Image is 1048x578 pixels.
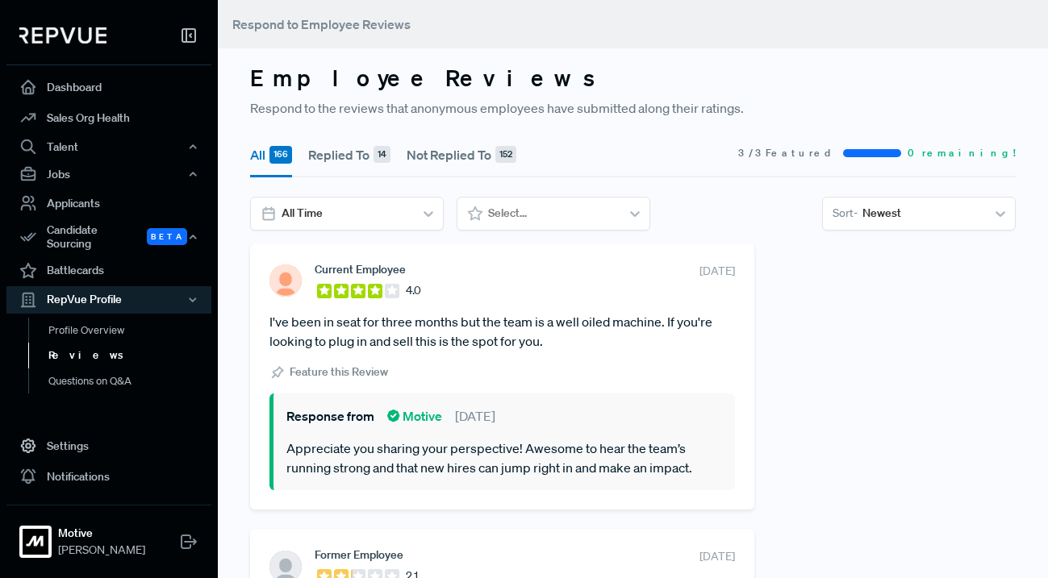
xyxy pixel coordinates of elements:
[269,146,292,164] div: 166
[699,548,735,565] span: [DATE]
[6,430,211,461] a: Settings
[6,72,211,102] a: Dashboard
[269,312,735,351] article: I've been in seat for three months but the team is a well oiled machine. If you're looking to plu...
[374,146,390,164] div: 14
[290,364,388,380] span: Feature this Review
[738,146,837,160] span: 3 / 3 Featured
[286,439,722,477] p: Appreciate you sharing your perspective! Awesome to hear the team’s running strong and that new h...
[250,98,1016,118] p: Respond to the reviews that anonymous employees have submitted along their ratings.
[315,263,406,276] span: Current Employee
[833,205,858,222] span: Sort -
[387,406,442,426] span: Motive
[455,406,495,426] span: [DATE]
[232,16,411,32] span: Respond to Employee Reviews
[28,368,233,394] a: Questions on Q&A
[58,525,145,542] strong: Motive
[147,228,187,245] span: Beta
[6,188,211,218] a: Applicants
[6,286,211,314] button: RepVue Profile
[908,146,1016,160] span: 0 remaining!
[28,318,233,343] a: Profile Overview
[19,27,106,44] img: RepVue
[6,218,211,256] div: Candidate Sourcing
[699,263,735,280] span: [DATE]
[6,218,211,256] button: Candidate Sourcing Beta
[6,102,211,133] a: Sales Org Health
[406,282,421,299] span: 4.0
[28,343,233,368] a: Reviews
[250,132,292,177] button: All 166
[308,132,390,177] button: Replied To 14
[286,406,374,426] span: Response from
[495,146,516,164] div: 152
[250,64,1016,92] h3: Employee Reviews
[6,461,211,492] a: Notifications
[6,133,211,160] button: Talent
[315,548,403,561] span: Former Employee
[6,505,211,565] a: MotiveMotive[PERSON_NAME]
[23,529,48,555] img: Motive
[407,132,516,177] button: Not Replied To 152
[6,160,211,188] button: Jobs
[58,542,145,559] span: [PERSON_NAME]
[6,256,211,286] a: Battlecards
